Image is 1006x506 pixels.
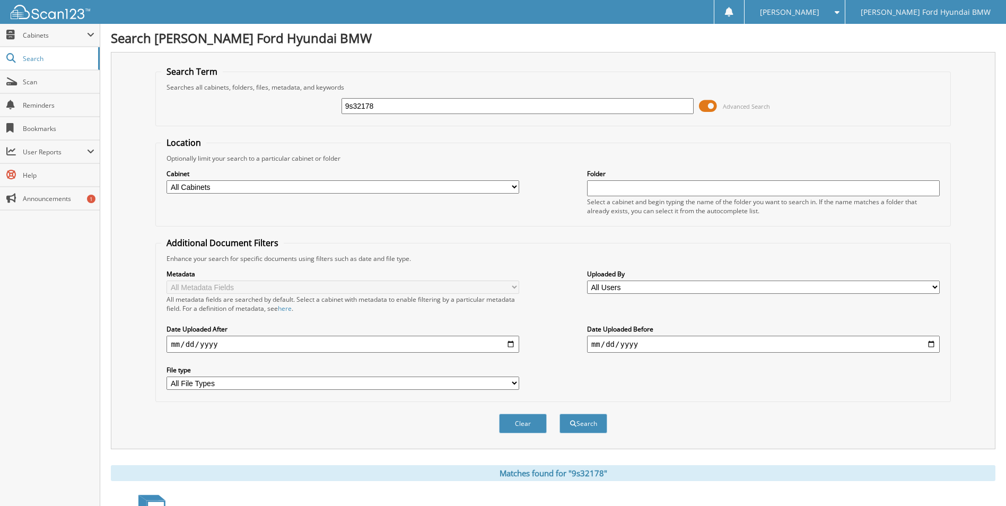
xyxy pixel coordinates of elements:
img: scan123-logo-white.svg [11,5,90,19]
div: Optionally limit your search to a particular cabinet or folder [161,154,944,163]
label: Uploaded By [587,269,940,278]
legend: Search Term [161,66,223,77]
span: Help [23,171,94,180]
button: Search [559,414,607,433]
input: end [587,336,940,353]
span: [PERSON_NAME] Ford Hyundai BMW [861,9,991,15]
div: Searches all cabinets, folders, files, metadata, and keywords [161,83,944,92]
span: [PERSON_NAME] [760,9,819,15]
div: 1 [87,195,95,203]
span: Search [23,54,93,63]
div: Select a cabinet and begin typing the name of the folder you want to search in. If the name match... [587,197,940,215]
label: Metadata [167,269,519,278]
div: Matches found for "9s32178" [111,465,995,481]
span: Advanced Search [723,102,770,110]
span: Announcements [23,194,94,203]
label: File type [167,365,519,374]
h1: Search [PERSON_NAME] Ford Hyundai BMW [111,29,995,47]
legend: Additional Document Filters [161,237,284,249]
legend: Location [161,137,206,149]
span: Cabinets [23,31,87,40]
label: Date Uploaded After [167,325,519,334]
button: Clear [499,414,547,433]
div: All metadata fields are searched by default. Select a cabinet with metadata to enable filtering b... [167,295,519,313]
span: User Reports [23,147,87,156]
label: Cabinet [167,169,519,178]
span: Scan [23,77,94,86]
input: start [167,336,519,353]
label: Date Uploaded Before [587,325,940,334]
span: Reminders [23,101,94,110]
label: Folder [587,169,940,178]
div: Enhance your search for specific documents using filters such as date and file type. [161,254,944,263]
a: here [278,304,292,313]
span: Bookmarks [23,124,94,133]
